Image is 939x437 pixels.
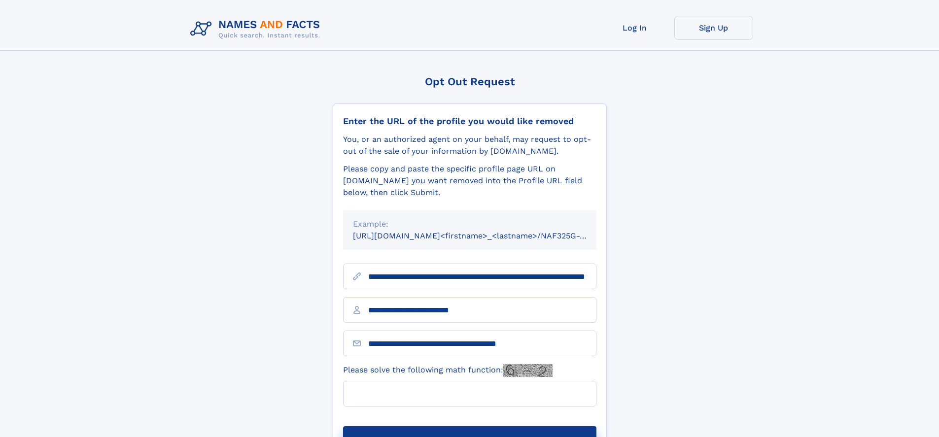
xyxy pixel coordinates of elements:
small: [URL][DOMAIN_NAME]<firstname>_<lastname>/NAF325G-xxxxxxxx [353,231,615,240]
div: Opt Out Request [333,75,607,88]
div: Please copy and paste the specific profile page URL on [DOMAIN_NAME] you want removed into the Pr... [343,163,596,199]
a: Log In [595,16,674,40]
img: Logo Names and Facts [186,16,328,42]
div: Example: [353,218,587,230]
label: Please solve the following math function: [343,364,553,377]
div: You, or an authorized agent on your behalf, may request to opt-out of the sale of your informatio... [343,134,596,157]
a: Sign Up [674,16,753,40]
div: Enter the URL of the profile you would like removed [343,116,596,127]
